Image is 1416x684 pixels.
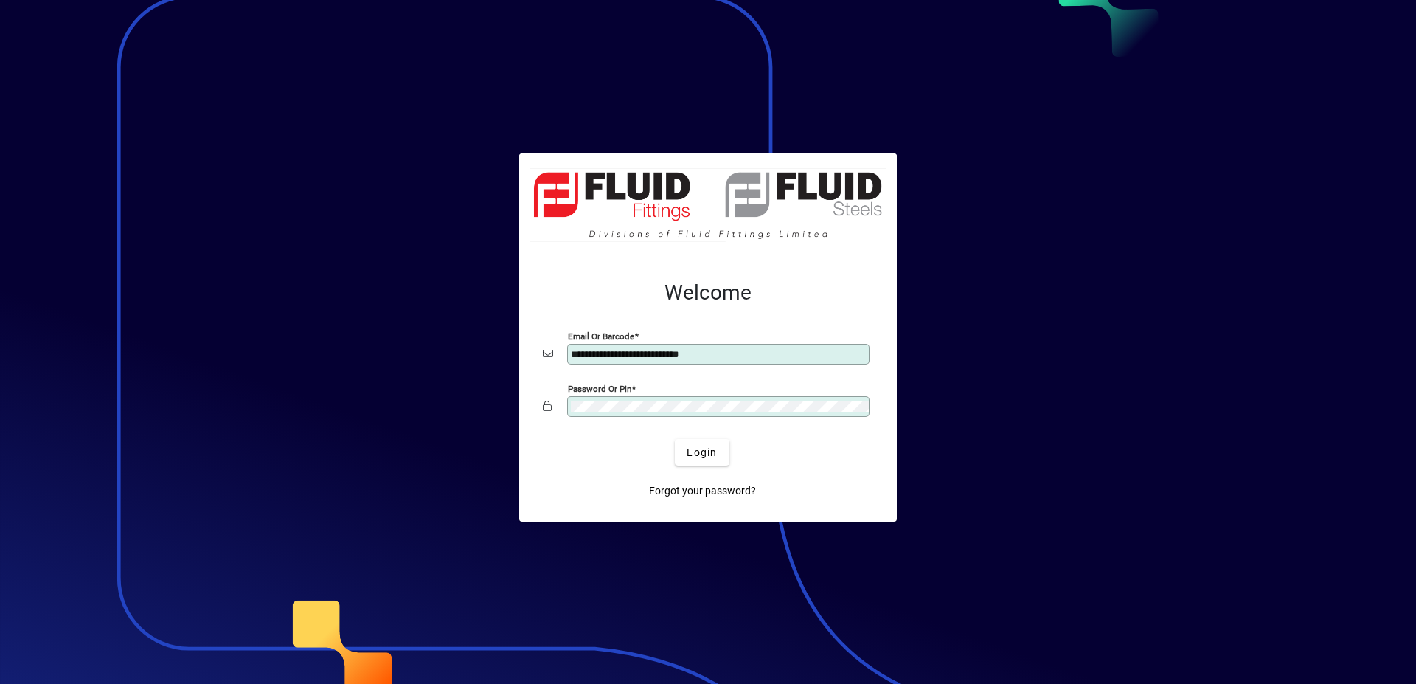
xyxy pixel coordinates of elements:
mat-label: Password or Pin [568,384,631,394]
button: Login [675,439,729,466]
mat-label: Email or Barcode [568,331,634,342]
span: Forgot your password? [649,483,756,499]
a: Forgot your password? [643,477,762,504]
h2: Welcome [543,280,873,305]
span: Login [687,445,717,460]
